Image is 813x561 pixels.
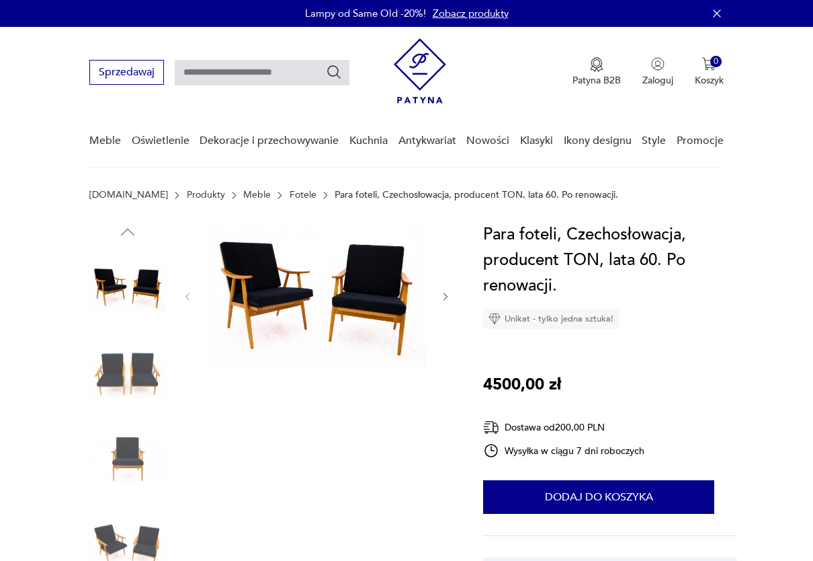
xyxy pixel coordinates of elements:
img: Patyna - sklep z meblami i dekoracjami vintage [394,38,446,104]
a: Oświetlenie [132,115,189,167]
button: Dodaj do koszyka [483,480,714,514]
a: Zobacz produkty [433,7,509,20]
img: Zdjęcie produktu Para foteli, Czechosłowacja, producent TON, lata 60. Po renowacji. [89,249,166,326]
div: Unikat - tylko jedna sztuka! [483,309,619,329]
button: 0Koszyk [695,57,724,87]
button: Zaloguj [642,57,673,87]
img: Ikona diamentu [488,313,501,325]
a: Meble [243,190,271,200]
a: Fotele [290,190,316,200]
a: Meble [89,115,121,167]
a: Antykwariat [398,115,456,167]
p: Zaloguj [642,74,673,87]
a: Ikony designu [564,115,632,167]
a: Klasyki [520,115,553,167]
img: Zdjęcie produktu Para foteli, Czechosłowacja, producent TON, lata 60. Po renowacji. [89,335,166,412]
a: Style [642,115,666,167]
img: Ikona koszyka [702,57,716,71]
a: Nowości [466,115,509,167]
div: 0 [710,56,722,67]
a: Ikona medaluPatyna B2B [572,57,621,87]
img: Zdjęcie produktu Para foteli, Czechosłowacja, producent TON, lata 60. Po renowacji. [206,222,426,369]
a: Promocje [677,115,724,167]
p: 4500,00 zł [483,372,561,398]
button: Sprzedawaj [89,60,164,85]
img: Ikona dostawy [483,419,499,436]
p: Koszyk [695,74,724,87]
img: Ikona medalu [590,57,603,72]
button: Szukaj [326,64,342,80]
div: Wysyłka w ciągu 7 dni roboczych [483,443,644,459]
a: Sprzedawaj [89,69,164,78]
a: Kuchnia [349,115,388,167]
a: Produkty [187,190,225,200]
p: Lampy od Same Old -20%! [305,7,426,20]
p: Patyna B2B [572,74,621,87]
img: Zdjęcie produktu Para foteli, Czechosłowacja, producent TON, lata 60. Po renowacji. [89,420,166,497]
a: Dekoracje i przechowywanie [200,115,339,167]
p: Para foteli, Czechosłowacja, producent TON, lata 60. Po renowacji. [335,190,618,200]
img: Ikonka użytkownika [651,57,665,71]
h1: Para foteli, Czechosłowacja, producent TON, lata 60. Po renowacji. [483,222,737,299]
a: [DOMAIN_NAME] [89,190,168,200]
div: Dostawa od 200,00 PLN [483,419,644,436]
button: Patyna B2B [572,57,621,87]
